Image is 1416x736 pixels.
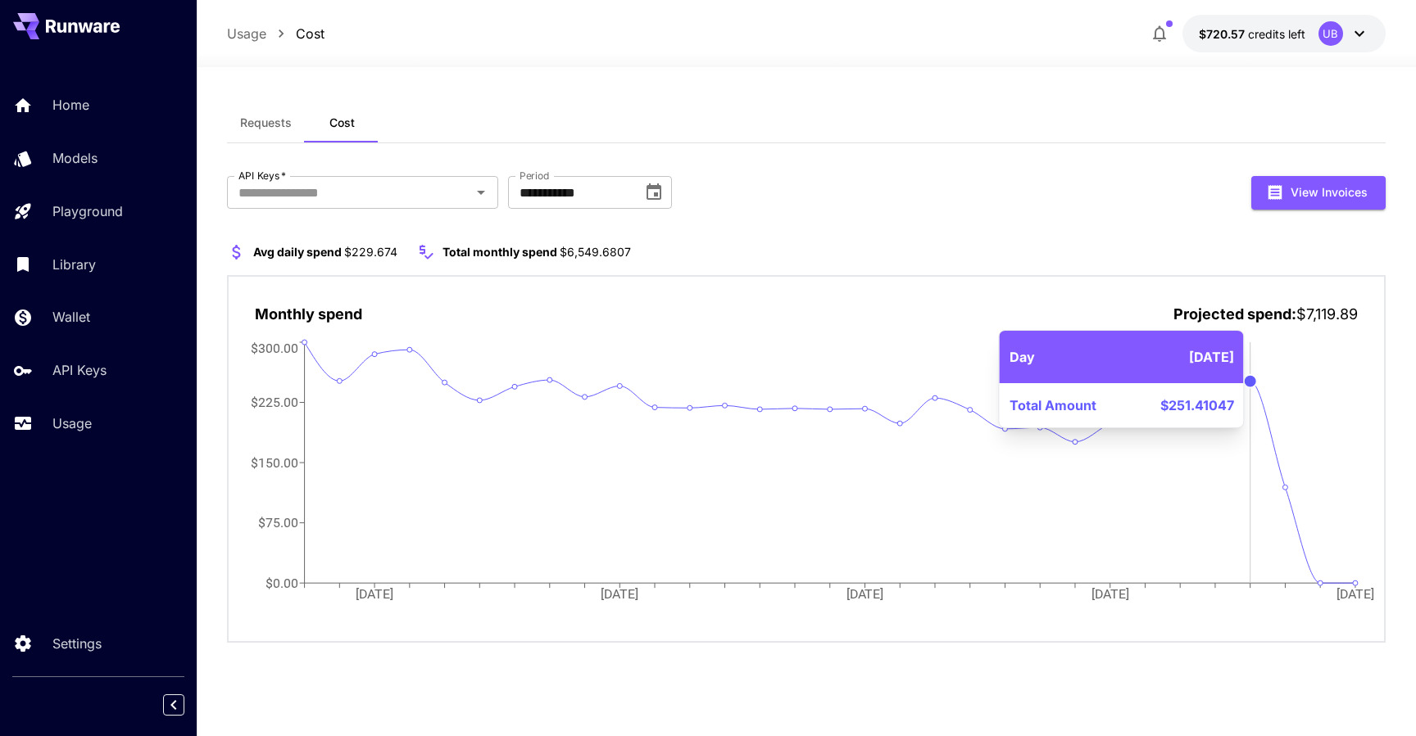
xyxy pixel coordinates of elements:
[1296,305,1358,323] span: $7,119.89
[1318,21,1343,46] div: UB
[1251,176,1386,210] button: View Invoices
[329,115,355,130] span: Cost
[240,115,292,130] span: Requests
[847,586,885,602] tspan: [DATE]
[52,255,96,274] p: Library
[1182,15,1386,52] button: $720.56719UB
[296,24,324,43] a: Cost
[265,576,298,591] tspan: $0.00
[638,176,670,209] button: Choose date, selected date is Aug 1, 2025
[258,515,298,531] tspan: $75.00
[52,413,92,433] p: Usage
[442,245,557,259] span: Total monthly spend
[601,586,639,602] tspan: [DATE]
[52,307,90,327] p: Wallet
[1251,183,1386,199] a: View Invoices
[344,245,397,259] span: $229.674
[255,303,362,325] p: Monthly spend
[251,340,298,355] tspan: $300.00
[560,245,631,259] span: $6,549.6807
[1173,305,1296,323] span: Projected spend:
[253,245,342,259] span: Avg daily spend
[163,694,184,716] button: Collapse sidebar
[1248,27,1305,41] span: credits left
[356,586,393,602] tspan: [DATE]
[227,24,324,43] nav: breadcrumb
[1338,586,1376,602] tspan: [DATE]
[52,95,89,115] p: Home
[1199,27,1248,41] span: $720.57
[52,360,107,380] p: API Keys
[470,181,492,204] button: Open
[52,148,98,168] p: Models
[52,201,123,221] p: Playground
[52,634,102,653] p: Settings
[251,454,298,470] tspan: $150.00
[251,395,298,410] tspan: $225.00
[227,24,266,43] a: Usage
[1092,586,1130,602] tspan: [DATE]
[1199,25,1305,43] div: $720.56719
[520,169,550,183] label: Period
[175,690,197,720] div: Collapse sidebar
[238,169,286,183] label: API Keys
